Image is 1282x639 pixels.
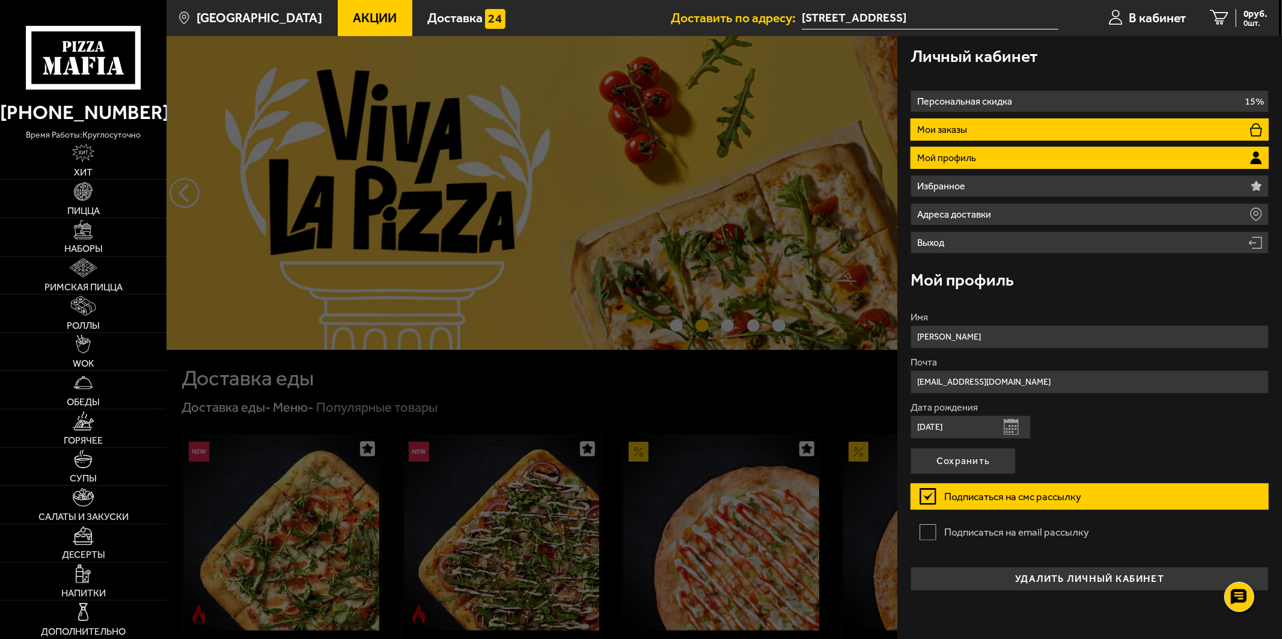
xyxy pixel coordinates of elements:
[911,325,1268,349] input: Ваше имя
[911,519,1268,545] label: Подписаться на email рассылку
[917,182,969,191] p: Избранное
[802,7,1058,29] span: Наличная улица, 36к5
[911,48,1038,65] h3: Личный кабинет
[911,403,1268,412] label: Дата рождения
[44,283,123,292] span: Римская пицца
[911,483,1268,510] label: Подписаться на смс рассылку
[802,7,1058,29] input: Ваш адрес доставки
[353,11,397,24] span: Акции
[67,321,100,331] span: Роллы
[64,244,103,254] span: Наборы
[427,11,483,24] span: Доставка
[911,313,1268,322] label: Имя
[1004,419,1019,435] button: Открыть календарь
[1244,9,1267,19] span: 0 руб.
[62,550,105,560] span: Десерты
[917,153,980,163] p: Мой профиль
[917,210,995,219] p: Адреса доставки
[911,415,1031,439] input: Ваша дата рождения
[911,567,1268,591] button: удалить личный кабинет
[1129,11,1186,24] span: В кабинет
[911,370,1268,394] input: Ваш e-mail
[485,9,505,29] img: 15daf4d41897b9f0e9f617042186c801.svg
[911,448,1016,474] button: Сохранить
[41,627,126,637] span: Дополнительно
[70,474,97,483] span: Супы
[917,97,1016,106] p: Персональная скидка
[1245,97,1264,106] p: 15%
[67,206,100,216] span: Пицца
[74,168,93,177] span: Хит
[911,358,1268,367] label: Почта
[197,11,322,24] span: [GEOGRAPHIC_DATA]
[917,238,948,248] p: Выход
[917,125,971,135] p: Мои заказы
[61,589,106,598] span: Напитки
[64,436,103,445] span: Горячее
[73,359,94,368] span: WOK
[38,512,129,522] span: Салаты и закуски
[671,11,802,24] span: Доставить по адресу:
[1244,19,1267,27] span: 0 шт.
[67,397,100,407] span: Обеды
[911,272,1014,289] h3: Мой профиль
